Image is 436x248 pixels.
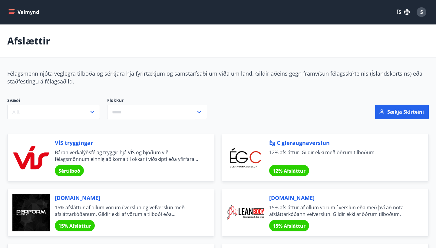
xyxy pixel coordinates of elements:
[7,105,100,119] button: Allt
[269,194,414,202] span: [DOMAIN_NAME]
[269,149,414,162] span: 12% afsláttur. Gildir ekki með öðrum tilboðum.
[375,105,429,119] button: Sækja skírteini
[55,194,200,202] span: [DOMAIN_NAME]
[55,149,200,162] span: Báran verkalýðsfélag tryggir hjá VÍS og bjóðum við félagsmönnum einnig að koma til okkar í viðski...
[394,7,413,18] button: ÍS
[7,34,50,47] p: Afslættir
[269,204,414,217] span: 15% afsláttur af öllum vörum í verslun eða með því að nota afsláttarkóðann vefverslun. Gildir ekk...
[55,204,200,217] span: 15% afsláttur af öllum vörum í verslun og vefverslun með afsláttarkóðanum. Gildir ekki af vörum á...
[12,109,20,115] span: Allt
[58,168,80,174] span: Sértilboð
[7,70,422,85] span: Félagsmenn njóta veglegra tilboða og sérkjara hjá fyrirtækjum og samstarfsaðilum víða um land. Gi...
[273,223,306,229] span: 15% Afsláttur
[414,5,429,19] button: S
[420,9,423,15] span: S
[273,168,306,174] span: 12% Afsláttur
[58,223,91,229] span: 15% Afsláttur
[269,139,414,147] span: Ég C gleraugnaverslun
[107,97,207,103] label: Flokkur
[55,139,200,147] span: VÍS tryggingar
[7,97,100,105] span: Svæði
[7,7,41,18] button: menu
